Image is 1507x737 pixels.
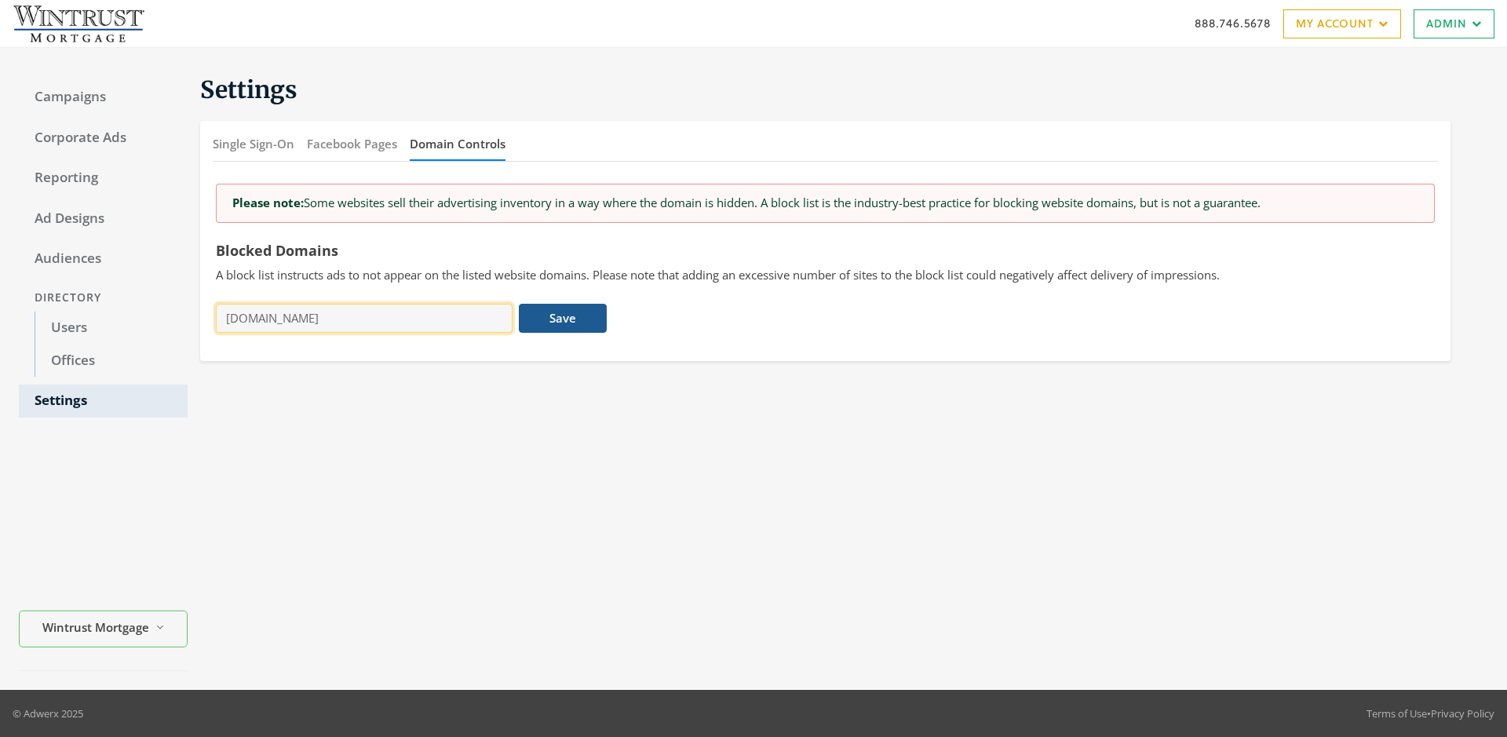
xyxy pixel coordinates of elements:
a: Terms of Use [1367,706,1427,721]
button: Single Sign-On [213,127,294,161]
button: Facebook Pages [307,127,397,161]
div: Some websites sell their advertising inventory in a way where the domain is hidden. A block list ... [216,184,1435,222]
p: © Adwerx 2025 [13,706,83,721]
a: Users [35,312,188,345]
a: 888.746.5678 [1195,15,1271,31]
div: • [1367,706,1494,721]
h5: Blocked Domains [216,242,1435,260]
a: Admin [1414,9,1494,38]
span: Settings [200,75,297,104]
a: My Account [1283,9,1401,38]
a: Reporting [19,162,188,195]
strong: Please note: [232,195,304,210]
a: Settings [19,385,188,418]
a: Offices [35,345,188,378]
a: Corporate Ads [19,122,188,155]
a: Campaigns [19,81,188,114]
button: Save [519,304,606,333]
img: Adwerx [13,4,144,43]
button: Domain Controls [410,127,505,161]
span: Wintrust Mortgage [42,618,149,637]
a: Audiences [19,243,188,275]
input: enter a domain [216,304,513,333]
div: Directory [19,283,188,312]
a: Privacy Policy [1431,706,1494,721]
p: A block list instructs ads to not appear on the listed website domains. Please note that adding a... [216,266,1435,284]
button: Wintrust Mortgage [19,611,188,648]
a: Ad Designs [19,202,188,235]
